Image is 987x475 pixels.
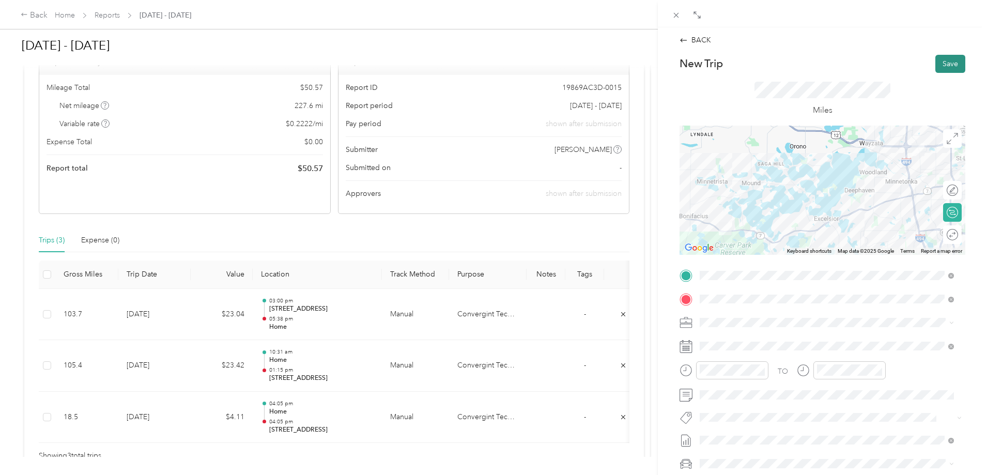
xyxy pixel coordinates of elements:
button: Keyboard shortcuts [787,248,831,255]
a: Report a map error [921,248,962,254]
button: Save [935,55,965,73]
div: TO [778,366,788,377]
a: Terms (opens in new tab) [900,248,915,254]
iframe: Everlance-gr Chat Button Frame [929,417,987,475]
p: Miles [813,104,832,117]
p: New Trip [680,56,723,71]
div: BACK [680,35,711,45]
img: Google [682,241,716,255]
a: Open this area in Google Maps (opens a new window) [682,241,716,255]
span: Map data ©2025 Google [838,248,894,254]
